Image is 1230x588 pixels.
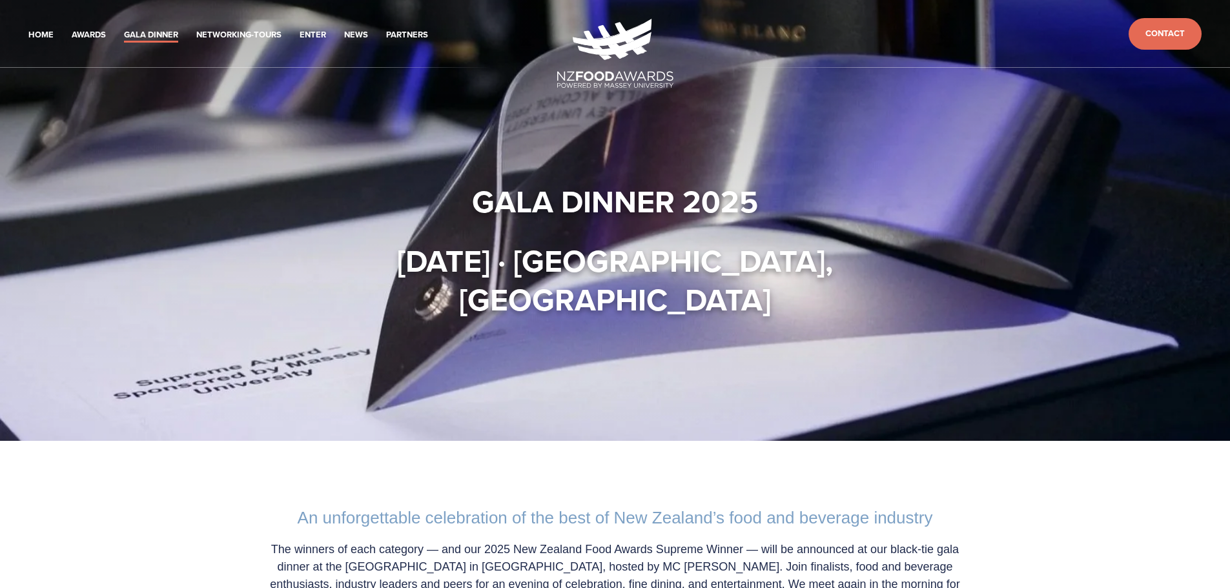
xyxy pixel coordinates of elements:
[28,28,54,43] a: Home
[386,28,428,43] a: Partners
[397,238,841,322] strong: [DATE] · [GEOGRAPHIC_DATA], [GEOGRAPHIC_DATA]
[1129,18,1202,50] a: Contact
[243,182,987,221] h1: Gala Dinner 2025
[72,28,106,43] a: Awards
[300,28,326,43] a: Enter
[196,28,282,43] a: Networking-Tours
[256,508,974,528] h2: An unforgettable celebration of the best of New Zealand’s food and beverage industry
[124,28,178,43] a: Gala Dinner
[344,28,368,43] a: News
